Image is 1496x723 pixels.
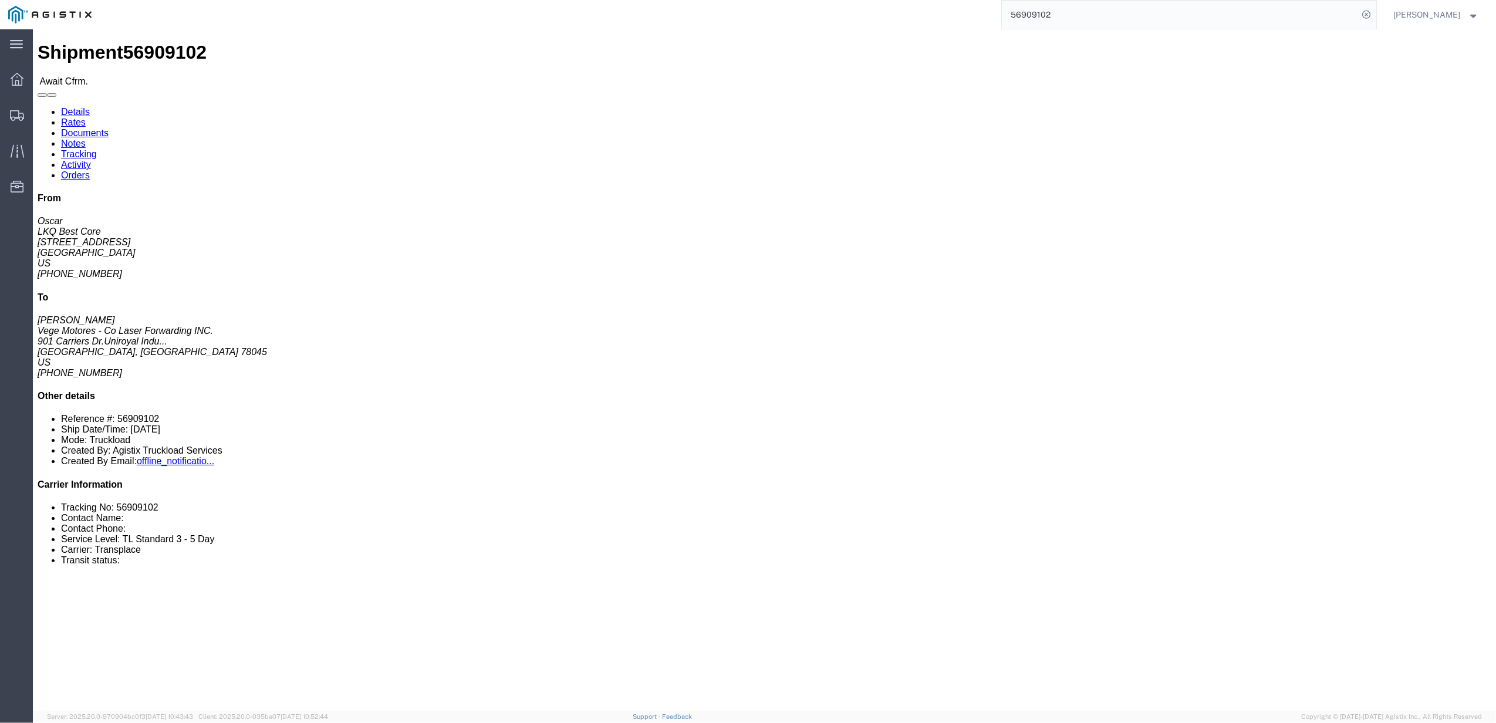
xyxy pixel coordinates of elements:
button: [PERSON_NAME] [1393,8,1480,22]
iframe: FS Legacy Container [33,29,1496,711]
span: [DATE] 10:43:43 [146,713,193,720]
span: Copyright © [DATE]-[DATE] Agistix Inc., All Rights Reserved [1301,712,1482,722]
a: Support [633,713,662,720]
span: Jorge Hinojosa [1394,8,1461,21]
input: Search for shipment number, reference number [1002,1,1359,29]
a: Feedback [662,713,692,720]
span: [DATE] 10:52:44 [281,713,328,720]
span: Server: 2025.20.0-970904bc0f3 [47,713,193,720]
span: Client: 2025.20.0-035ba07 [198,713,328,720]
img: logo [8,6,92,23]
